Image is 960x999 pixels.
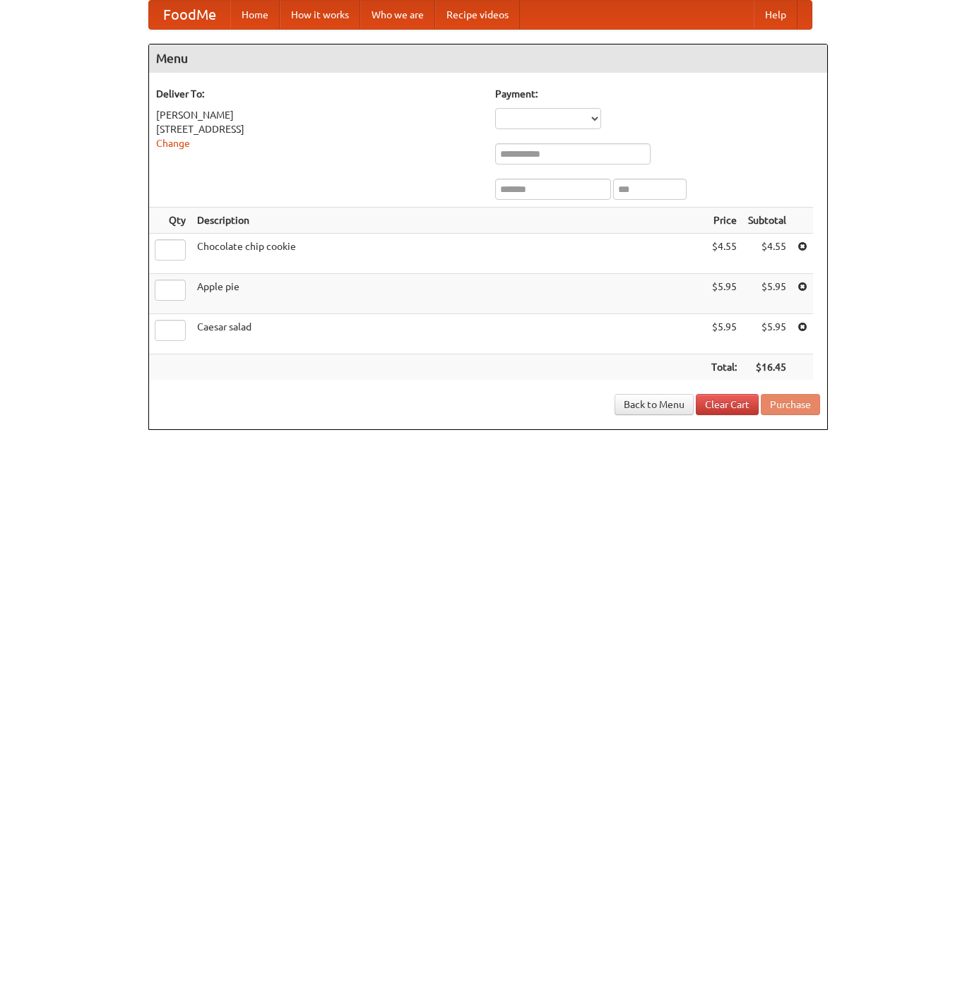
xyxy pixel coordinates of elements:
[149,1,230,29] a: FoodMe
[156,138,190,149] a: Change
[149,208,191,234] th: Qty
[742,234,792,274] td: $4.55
[742,208,792,234] th: Subtotal
[191,208,706,234] th: Description
[706,208,742,234] th: Price
[742,354,792,381] th: $16.45
[754,1,798,29] a: Help
[435,1,520,29] a: Recipe videos
[495,87,820,101] h5: Payment:
[615,394,694,415] a: Back to Menu
[761,394,820,415] button: Purchase
[191,314,706,354] td: Caesar salad
[360,1,435,29] a: Who we are
[706,314,742,354] td: $5.95
[706,234,742,274] td: $4.55
[191,274,706,314] td: Apple pie
[696,394,759,415] a: Clear Cart
[156,122,481,136] div: [STREET_ADDRESS]
[706,354,742,381] th: Total:
[230,1,280,29] a: Home
[706,274,742,314] td: $5.95
[191,234,706,274] td: Chocolate chip cookie
[156,108,481,122] div: [PERSON_NAME]
[149,44,827,73] h4: Menu
[156,87,481,101] h5: Deliver To:
[280,1,360,29] a: How it works
[742,314,792,354] td: $5.95
[742,274,792,314] td: $5.95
